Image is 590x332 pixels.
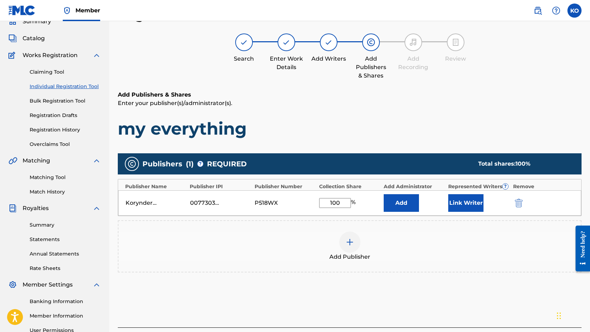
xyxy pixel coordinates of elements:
[23,34,45,43] span: Catalog
[23,204,49,213] span: Royalties
[8,17,17,26] img: Summary
[513,183,574,190] div: Remove
[351,198,357,208] span: %
[324,38,333,47] img: step indicator icon for Add Writers
[125,183,186,190] div: Publisher Name
[255,183,316,190] div: Publisher Number
[557,305,561,326] div: Drag
[282,38,291,47] img: step indicator icon for Enter Work Details
[23,156,50,165] span: Matching
[30,112,101,119] a: Registration Drafts
[8,281,17,289] img: Member Settings
[30,174,101,181] a: Matching Tool
[92,204,101,213] img: expand
[30,97,101,105] a: Bulk Registration Tool
[8,34,45,43] a: CatalogCatalog
[118,91,582,99] h6: Add Publishers & Shares
[118,118,582,139] h1: my everything
[567,4,582,18] div: User Menu
[8,51,18,60] img: Works Registration
[186,159,194,169] span: ( 1 )
[190,183,251,190] div: Publisher IPI
[570,220,590,277] iframe: Resource Center
[30,221,101,229] a: Summary
[346,238,354,246] img: add
[8,17,51,26] a: SummarySummary
[8,204,17,213] img: Royalties
[516,160,530,167] span: 100 %
[549,4,563,18] div: Help
[30,265,101,272] a: Rate Sheets
[92,51,101,60] img: expand
[142,159,182,169] span: Publishers
[30,83,101,90] a: Individual Registration Tool
[451,38,460,47] img: step indicator icon for Review
[448,183,509,190] div: Represented Writers
[23,281,73,289] span: Member Settings
[448,194,483,212] button: Link Writer
[92,156,101,165] img: expand
[30,298,101,305] a: Banking Information
[269,55,304,72] div: Enter Work Details
[311,55,346,63] div: Add Writers
[396,55,431,72] div: Add Recording
[30,141,101,148] a: Overclaims Tool
[319,183,380,190] div: Collection Share
[534,6,542,15] img: search
[552,6,560,15] img: help
[30,188,101,196] a: Match History
[30,126,101,134] a: Registration History
[240,38,248,47] img: step indicator icon for Search
[128,160,136,168] img: publishers
[118,99,582,107] p: Enter your publisher(s)/administrator(s).
[92,281,101,289] img: expand
[409,38,418,47] img: step indicator icon for Add Recording
[226,55,262,63] div: Search
[197,161,203,167] span: ?
[30,236,101,243] a: Statements
[353,55,389,80] div: Add Publishers & Shares
[367,38,375,47] img: step indicator icon for Add Publishers & Shares
[207,159,247,169] span: REQUIRED
[478,160,567,168] div: Total shares:
[8,156,17,165] img: Matching
[23,17,51,26] span: Summary
[329,253,370,261] span: Add Publisher
[23,51,78,60] span: Works Registration
[8,34,17,43] img: Catalog
[503,184,508,189] span: ?
[555,298,590,332] iframe: Chat Widget
[8,5,36,16] img: MLC Logo
[30,250,101,258] a: Annual Statements
[30,312,101,320] a: Member Information
[515,199,523,207] img: 12a2ab48e56ec057fbd8.svg
[384,194,419,212] button: Add
[63,6,71,15] img: Top Rightsholder
[531,4,545,18] a: Public Search
[30,68,101,76] a: Claiming Tool
[384,183,445,190] div: Add Administrator
[75,6,100,14] span: Member
[438,55,473,63] div: Review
